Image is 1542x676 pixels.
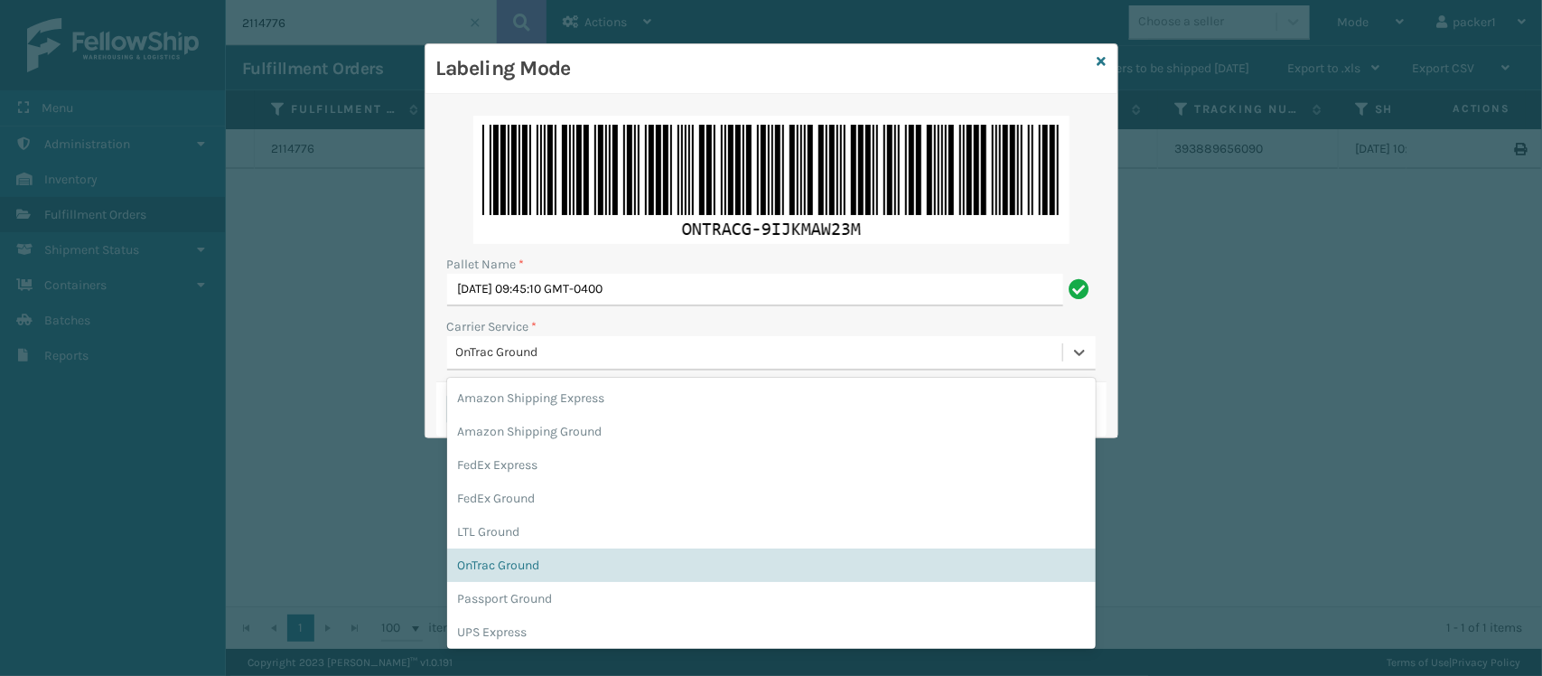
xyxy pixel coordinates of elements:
label: Pallet Name [447,255,525,274]
div: OnTrac Ground [456,343,1064,362]
div: LTL Ground [447,515,1096,549]
div: OnTrac Ground [447,549,1096,582]
div: Passport Ground [447,582,1096,615]
div: FedEx Express [447,448,1096,482]
h3: Labeling Mode [436,55,1090,82]
div: Amazon Shipping Ground [447,415,1096,448]
div: UPS Express [447,615,1096,649]
label: Carrier Service [447,317,537,336]
div: Amazon Shipping Express [447,381,1096,415]
img: rYzbFAAAAAZJREFUAwCxA5AX43jzFQAAAABJRU5ErkJggg== [473,116,1070,244]
div: FedEx Ground [447,482,1096,515]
